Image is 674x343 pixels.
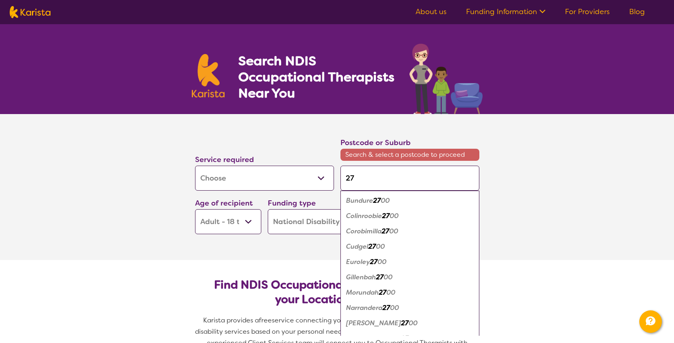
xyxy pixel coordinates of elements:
em: 27 [382,212,390,220]
em: Morundah [346,288,379,297]
span: Search & select a postcode to proceed [340,149,479,161]
em: 27 [370,258,378,266]
em: 27 [373,196,381,205]
em: 27 [401,334,409,343]
h2: Find NDIS Occupational Therapists based on your Location & Needs [202,278,473,307]
a: Funding Information [466,7,546,17]
label: Funding type [268,198,316,208]
label: Postcode or Suburb [340,138,411,148]
div: Corobimilla 2700 [344,224,475,239]
a: Blog [629,7,645,17]
input: Type [340,166,479,191]
div: Sandigo 2700 [344,316,475,331]
em: [PERSON_NAME] [346,334,401,343]
a: For Providers [565,7,610,17]
div: Cudgel 2700 [344,239,475,254]
em: Colinroobie [346,212,382,220]
em: 27 [376,273,384,281]
em: 27 [368,242,376,251]
em: 27 [401,319,409,327]
em: 27 [382,227,389,235]
em: 00 [378,258,386,266]
em: Euroley [346,258,370,266]
em: 00 [384,273,393,281]
em: 00 [381,196,390,205]
img: Karista logo [192,54,225,98]
em: Gillenbah [346,273,376,281]
em: [PERSON_NAME] [346,319,401,327]
em: 00 [389,227,398,235]
label: Service required [195,155,254,164]
div: Morundah 2700 [344,285,475,300]
button: Channel Menu [639,310,662,333]
em: 27 [382,304,390,312]
div: Euroley 2700 [344,254,475,270]
em: 01 [409,334,416,343]
em: 00 [409,319,418,327]
img: occupational-therapy [409,44,483,114]
em: 00 [376,242,385,251]
em: Bundure [346,196,373,205]
div: Narrandera 2700 [344,300,475,316]
span: free [259,316,272,324]
em: Cudgel [346,242,368,251]
em: Narrandera [346,304,382,312]
em: 00 [390,212,399,220]
a: About us [416,7,447,17]
em: Corobimilla [346,227,382,235]
img: Karista logo [10,6,50,18]
div: Gillenbah 2700 [344,270,475,285]
h1: Search NDIS Occupational Therapists Near You [238,53,395,101]
label: Age of recipient [195,198,253,208]
div: Bundure 2700 [344,193,475,208]
div: Colinroobie 2700 [344,208,475,224]
em: 00 [390,304,399,312]
span: Karista provides a [203,316,259,324]
em: 27 [379,288,386,297]
em: 00 [386,288,395,297]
